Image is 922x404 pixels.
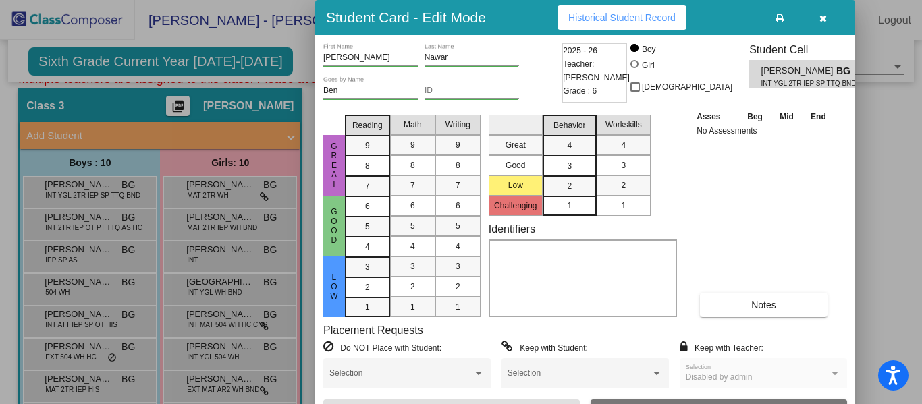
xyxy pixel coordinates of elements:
span: BG [836,64,855,78]
th: Mid [771,109,802,124]
span: 2 [365,281,370,293]
span: 9 [410,139,415,151]
span: Good [328,207,340,245]
span: 3 [456,260,460,272]
span: 5 [456,220,460,232]
span: Teacher: [PERSON_NAME] [563,57,630,84]
div: Boy [641,43,656,55]
span: [DEMOGRAPHIC_DATA] [642,79,732,95]
span: Workskills [605,119,642,131]
span: 1 [365,301,370,313]
div: Girl [641,59,655,71]
span: Reading [352,119,383,132]
span: 8 [365,160,370,172]
span: Behavior [553,119,585,132]
th: Asses [693,109,738,124]
button: Historical Student Record [558,5,686,30]
td: No Assessments [693,124,835,138]
th: Beg [738,109,771,124]
input: goes by name [323,86,418,96]
span: Great [328,142,340,189]
span: 1 [567,200,572,212]
label: Identifiers [489,223,535,235]
h3: Student Cell [749,43,867,56]
span: 5 [410,220,415,232]
span: 4 [456,240,460,252]
span: 7 [365,180,370,192]
span: 2 [621,179,626,192]
span: 4 [567,140,572,152]
span: [PERSON_NAME] [761,64,836,78]
th: End [802,109,834,124]
span: 5 [365,221,370,233]
button: Notes [700,293,828,317]
span: 8 [456,159,460,171]
label: Placement Requests [323,324,423,337]
span: 7 [410,179,415,192]
label: = Keep with Student: [501,341,588,354]
span: 3 [410,260,415,272]
span: Disabled by admin [686,372,753,382]
span: 7 [456,179,460,192]
span: Writing [445,119,470,131]
span: 1 [621,200,626,212]
span: 6 [410,200,415,212]
span: 3 [567,160,572,172]
span: 9 [456,139,460,151]
span: Math [404,119,422,131]
span: 2 [456,281,460,293]
span: 9 [365,140,370,152]
span: 4 [621,139,626,151]
label: = Keep with Teacher: [680,341,763,354]
span: Grade : 6 [563,84,597,98]
span: 1 [456,301,460,313]
span: 8 [410,159,415,171]
span: 2 [410,281,415,293]
span: 2 [567,180,572,192]
span: INT YGL 2TR IEP SP TTQ BND [761,78,828,88]
span: 4 [410,240,415,252]
span: Historical Student Record [568,12,676,23]
span: 3 [365,261,370,273]
span: 2025 - 26 [563,44,597,57]
label: = Do NOT Place with Student: [323,341,441,354]
span: 6 [365,200,370,212]
span: Notes [751,299,776,310]
span: 1 [410,301,415,313]
span: 3 [621,159,626,171]
h3: Student Card - Edit Mode [326,9,486,26]
span: 6 [456,200,460,212]
span: 4 [365,241,370,253]
span: Low [328,272,340,301]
